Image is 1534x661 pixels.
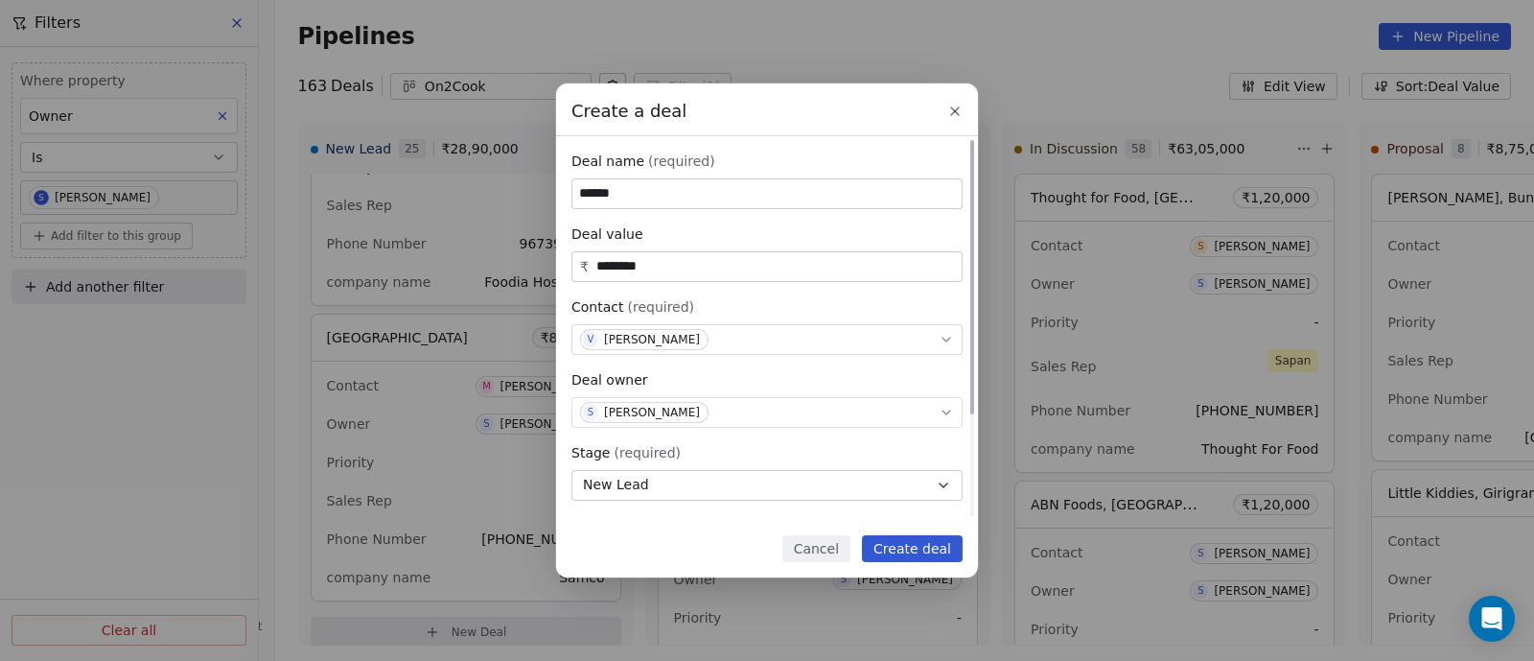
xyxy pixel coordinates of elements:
div: Deal owner [571,370,963,390]
span: (required) [627,297,694,317]
div: V [588,332,594,347]
div: S [588,405,593,420]
button: Cancel [782,535,850,562]
div: Deal value [571,224,963,244]
span: Create a deal [571,99,686,124]
span: (required) [648,152,715,171]
span: Stage [571,443,610,462]
span: New Lead [583,475,649,495]
div: [PERSON_NAME] [604,406,700,419]
span: (required) [614,443,681,462]
span: Contact [571,297,623,317]
div: Expected close date [571,516,963,535]
button: Create deal [862,535,963,562]
div: [PERSON_NAME] [604,333,700,346]
span: Deal name [571,152,644,171]
span: ₹ [580,257,589,276]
